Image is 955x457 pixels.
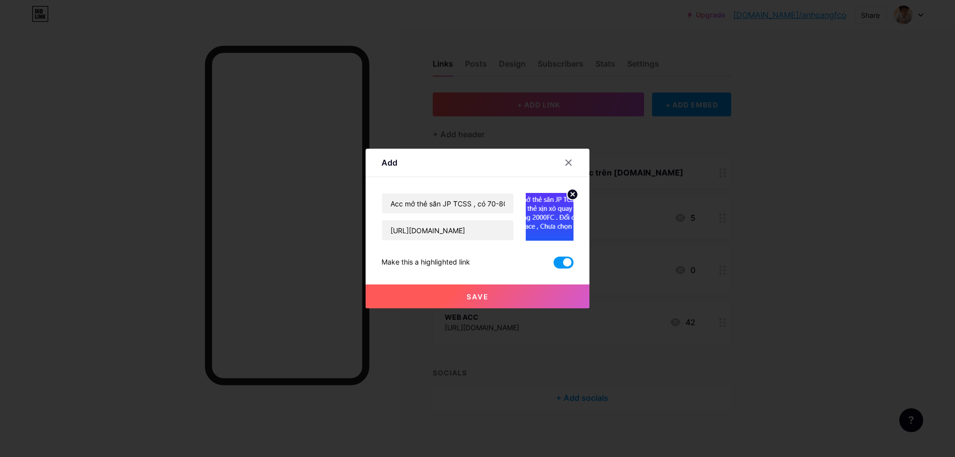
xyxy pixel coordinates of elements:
[382,220,513,240] input: URL
[382,157,397,169] div: Add
[366,284,589,308] button: Save
[526,193,573,241] img: link_thumbnail
[382,193,513,213] input: Title
[467,292,489,301] span: Save
[382,257,470,269] div: Make this a highlighted link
